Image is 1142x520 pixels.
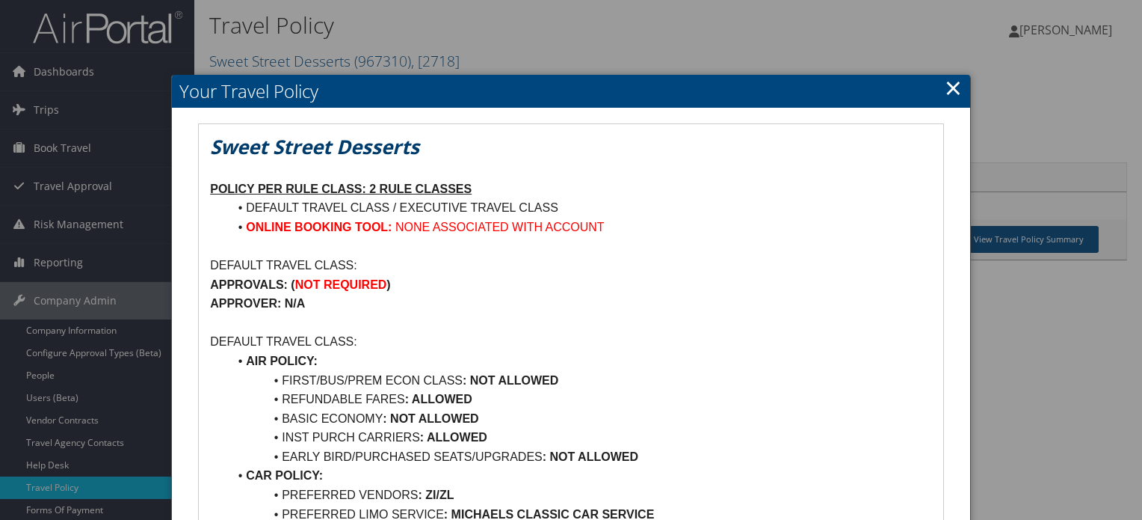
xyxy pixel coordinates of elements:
[172,75,970,108] h2: Your Travel Policy
[228,447,932,467] li: EARLY BIRD/PURCHASED SEATS/UPGRADES
[395,221,605,233] span: NONE ASSOCIATED WITH ACCOUNT
[210,332,932,352] p: DEFAULT TRAVEL CLASS:
[210,133,419,160] em: Sweet Street Desserts
[210,278,294,291] strong: APPROVALS: (
[210,297,305,310] strong: APPROVER: N/A
[210,256,932,275] p: DEFAULT TRAVEL CLASS:
[543,450,638,463] strong: : NOT ALLOWED
[420,431,487,444] strong: : ALLOWED
[228,486,932,505] li: PREFERRED VENDORS
[463,374,558,387] strong: : NOT ALLOWED
[412,393,472,406] strong: ALLOWED
[945,73,962,103] a: Close
[246,469,323,482] strong: CAR POLICY:
[210,183,472,195] u: POLICY PER RULE CLASS: 2 RULE CLASSES
[383,412,478,425] strong: : NOT ALLOWED
[228,390,932,409] li: REFUNDABLE FARES
[295,278,387,291] strong: NOT REQUIRED
[246,221,392,233] strong: ONLINE BOOKING TOOL:
[228,198,932,218] li: DEFAULT TRAVEL CLASS / EXECUTIVE TRAVEL CLASS
[228,409,932,429] li: BASIC ECONOMY
[228,428,932,447] li: INST PURCH CARRIERS
[386,278,390,291] strong: )
[246,355,318,367] strong: AIR POLICY:
[228,371,932,391] li: FIRST/BUS/PREM ECON CLASS
[405,393,409,406] strong: :
[418,489,454,501] strong: : ZI/ZL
